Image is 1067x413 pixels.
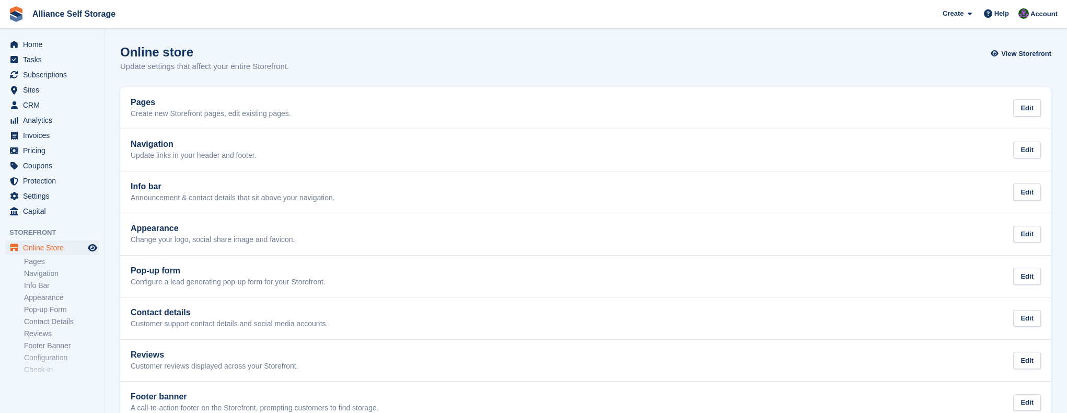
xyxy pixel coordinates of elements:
[5,83,99,97] a: menu
[131,404,379,413] p: A call-to-action footer on the Storefront, prompting customers to find storage.
[5,67,99,82] a: menu
[23,174,86,188] span: Protection
[9,227,104,238] span: Storefront
[1013,99,1041,117] div: Edit
[24,365,99,375] a: Check-in
[23,240,86,255] span: Online Store
[1013,142,1041,159] div: Edit
[23,128,86,143] span: Invoices
[120,171,1051,213] a: Info bar Announcement & contact details that sit above your navigation. Edit
[131,98,291,107] h2: Pages
[23,67,86,82] span: Subscriptions
[23,98,86,112] span: CRM
[131,109,291,119] p: Create new Storefront pages, edit existing pages.
[5,204,99,219] a: menu
[5,189,99,203] a: menu
[131,140,257,149] h2: Navigation
[120,61,289,73] p: Update settings that affect your entire Storefront.
[131,182,335,191] h2: Info bar
[994,8,1009,19] span: Help
[120,256,1051,297] a: Pop-up form Configure a lead generating pop-up form for your Storefront. Edit
[24,281,99,291] a: Info Bar
[24,257,99,267] a: Pages
[23,143,86,158] span: Pricing
[23,52,86,67] span: Tasks
[23,189,86,203] span: Settings
[131,362,298,371] p: Customer reviews displayed across your Storefront.
[28,5,120,22] a: Alliance Self Storage
[5,113,99,128] a: menu
[23,204,86,219] span: Capital
[8,6,24,22] img: stora-icon-8386f47178a22dfd0bd8f6a31ec36ba5ce8667c1dd55bd0f319d3a0aa187defe.svg
[1013,183,1041,201] div: Edit
[131,151,257,160] p: Update links in your header and footer.
[5,174,99,188] a: menu
[5,37,99,52] a: menu
[23,37,86,52] span: Home
[5,240,99,255] a: menu
[24,317,99,327] a: Contact Details
[5,128,99,143] a: menu
[23,113,86,128] span: Analytics
[1018,8,1029,19] img: Romilly Norton
[24,293,99,303] a: Appearance
[120,45,289,59] h1: Online store
[943,8,964,19] span: Create
[1001,49,1051,59] span: View Storefront
[131,235,295,245] p: Change your logo, social share image and favicon.
[24,353,99,363] a: Configuration
[1013,394,1041,411] div: Edit
[23,83,86,97] span: Sites
[1013,310,1041,327] div: Edit
[24,329,99,339] a: Reviews
[24,305,99,315] a: Pop-up Form
[131,278,326,287] p: Configure a lead generating pop-up form for your Storefront.
[993,45,1051,62] a: View Storefront
[131,193,335,203] p: Announcement & contact details that sit above your navigation.
[1013,268,1041,285] div: Edit
[5,143,99,158] a: menu
[24,341,99,351] a: Footer Banner
[120,340,1051,382] a: Reviews Customer reviews displayed across your Storefront. Edit
[131,392,379,401] h2: Footer banner
[5,158,99,173] a: menu
[1013,352,1041,369] div: Edit
[23,158,86,173] span: Coupons
[120,297,1051,339] a: Contact details Customer support contact details and social media accounts. Edit
[5,52,99,67] a: menu
[120,213,1051,255] a: Appearance Change your logo, social share image and favicon. Edit
[1030,9,1058,19] span: Account
[131,266,326,276] h2: Pop-up form
[1013,226,1041,243] div: Edit
[131,319,328,329] p: Customer support contact details and social media accounts.
[24,269,99,279] a: Navigation
[86,242,99,254] a: Preview store
[5,98,99,112] a: menu
[131,350,298,360] h2: Reviews
[120,87,1051,129] a: Pages Create new Storefront pages, edit existing pages. Edit
[131,224,295,233] h2: Appearance
[120,129,1051,171] a: Navigation Update links in your header and footer. Edit
[131,308,328,317] h2: Contact details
